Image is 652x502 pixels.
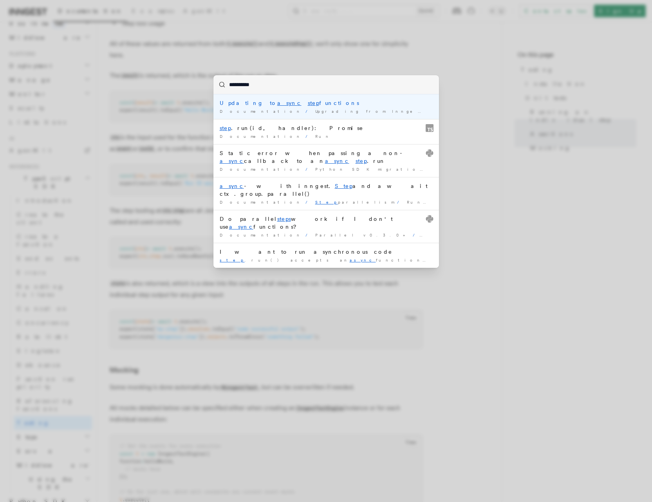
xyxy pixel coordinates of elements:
div: .run() accepts an function, like so: Each call … [220,257,433,263]
div: .run(id, handler): Promise [220,124,433,132]
span: / [305,167,312,172]
mark: step [308,100,319,106]
mark: async [229,224,253,230]
mark: async [350,258,376,262]
span: Run [315,134,331,139]
mark: async [220,183,244,189]
mark: step [220,125,231,131]
span: / [413,233,419,237]
div: Do parallel work if I don't use functions? [220,215,433,231]
span: Documentation [220,134,302,139]
span: Parallel v0.3.0+ [315,233,410,237]
div: I want to run asynchronous code [220,248,433,256]
span: Documentation [220,233,302,237]
span: Documentation [220,167,302,172]
div: Updating to functions [220,99,433,107]
mark: step [356,158,367,164]
mark: Step [315,200,338,204]
span: Python SDK migration guide: v0.4 to v0.5 [315,167,558,172]
span: / [305,134,312,139]
span: Documentation [220,200,302,204]
span: Upgrading from Inngest SDK v1 to v2 [315,109,517,114]
span: / [397,200,404,204]
mark: async [325,158,349,164]
span: / [305,233,312,237]
mark: steps [277,216,291,222]
div: Static error when passing a non- callback to an .run [220,149,433,165]
span: Documentation [220,109,302,114]
span: parallelism [315,200,394,204]
span: Running steps in parallel [407,200,547,204]
mark: async [220,158,244,164]
span: / [305,109,312,114]
div: - with inngest. and await ctx.group.parallel() [220,182,433,198]
mark: Step [335,183,352,189]
span: / [305,200,312,204]
mark: async [277,100,302,106]
mark: step [220,258,245,262]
